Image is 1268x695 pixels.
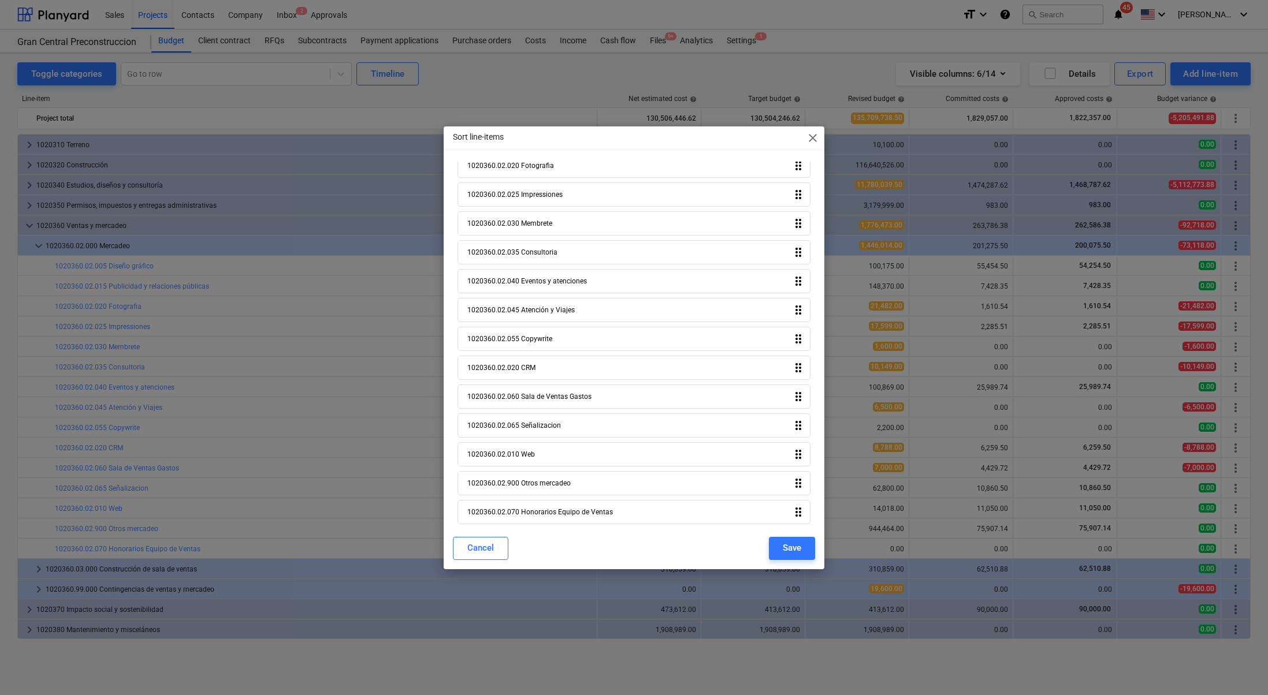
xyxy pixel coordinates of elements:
[791,216,805,230] i: drag_indicator
[467,393,592,401] div: 1020360.02.060 Sala de Ventas Gastos
[467,540,494,555] div: Cancel
[458,240,810,264] div: 1020360.02.035 Consultoriadrag_indicator
[791,505,805,519] i: drag_indicator
[791,419,805,432] i: drag_indicator
[458,442,810,466] div: 1020360.02.010 Webdrag_indicator
[458,356,810,380] div: 1020360.02.020 CRMdrag_indicator
[453,537,508,560] button: Cancel
[467,421,561,429] div: 1020360.02.065 Señalizacion
[791,332,805,346] i: drag_indicator
[791,245,805,259] i: drag_indicator
[806,131,820,145] span: close
[458,413,810,438] div: 1020360.02.065 Señalizaciondrag_indicator
[467,306,575,314] div: 1020360.02.045 Atención y Viajes
[791,390,805,403] i: drag_indicator
[1210,640,1268,695] div: Widget de chat
[791,361,805,375] i: drag_indicator
[791,188,805,201] i: drag_indicator
[791,303,805,317] i: drag_indicator
[458,327,810,351] div: 1020360.02.055 Copywritedrag_indicator
[791,274,805,288] i: drag_indicator
[453,131,504,143] p: Sort line-items
[458,384,810,409] div: 1020360.02.060 Sala de Ventas Gastosdrag_indicator
[467,364,536,372] div: 1020360.02.020 CRM
[458,471,810,495] div: 1020360.02.900 Otros mercadeodrag_indicator
[467,335,552,343] div: 1020360.02.055 Copywrite
[769,537,815,560] button: Save
[467,479,571,487] div: 1020360.02.900 Otros mercadeo
[458,154,810,178] div: 1020360.02.020 Fotografiadrag_indicator
[467,450,535,458] div: 1020360.02.010 Web
[458,500,810,524] div: 1020360.02.070 Honorarios Equipo de Ventasdrag_indicator
[783,540,801,555] div: Save
[458,182,810,207] div: 1020360.02.025 Impressionesdrag_indicator
[467,190,563,199] div: 1020360.02.025 Impressiones
[458,298,810,322] div: 1020360.02.045 Atención y Viajesdrag_indicator
[791,476,805,490] i: drag_indicator
[467,162,554,170] div: 1020360.02.020 Fotografia
[458,211,810,236] div: 1020360.02.030 Membretedrag_indicator
[467,248,557,256] div: 1020360.02.035 Consultoria
[458,269,810,293] div: 1020360.02.040 Eventos y atencionesdrag_indicator
[467,219,552,227] div: 1020360.02.030 Membrete
[791,159,805,173] i: drag_indicator
[467,277,587,285] div: 1020360.02.040 Eventos y atenciones
[791,447,805,461] i: drag_indicator
[1210,640,1268,695] iframe: Chat Widget
[467,508,613,516] div: 1020360.02.070 Honorarios Equipo de Ventas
